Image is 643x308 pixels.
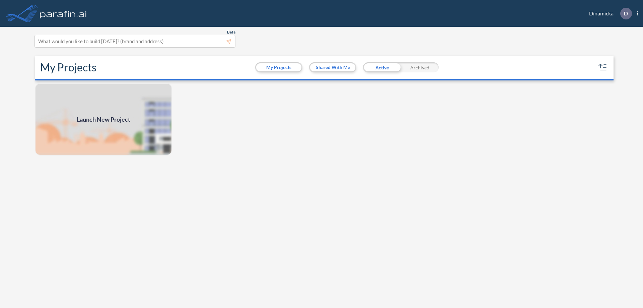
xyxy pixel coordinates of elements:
[363,62,401,72] div: Active
[39,7,88,20] img: logo
[35,83,172,156] img: add
[401,62,439,72] div: Archived
[624,10,628,16] p: D
[597,62,608,73] button: sort
[310,63,355,71] button: Shared With Me
[256,63,301,71] button: My Projects
[579,8,638,19] div: Dinamicka
[35,83,172,156] a: Launch New Project
[40,61,96,74] h2: My Projects
[77,115,130,124] span: Launch New Project
[227,29,235,35] span: Beta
